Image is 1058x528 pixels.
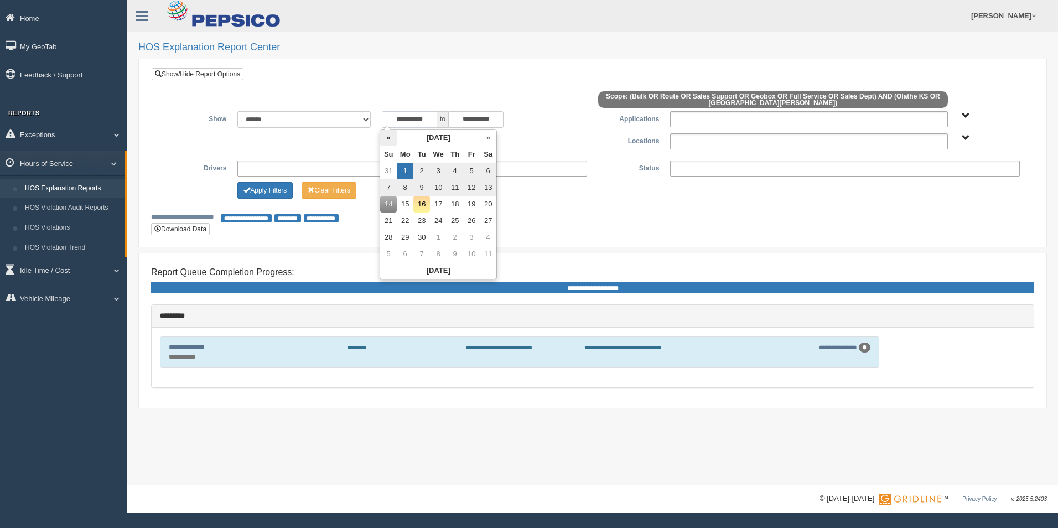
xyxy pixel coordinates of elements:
[447,163,463,179] td: 4
[20,218,125,238] a: HOS Violations
[447,229,463,246] td: 2
[138,42,1047,53] h2: HOS Explanation Report Center
[413,246,430,262] td: 7
[447,146,463,163] th: Th
[151,267,1034,277] h4: Report Queue Completion Progress:
[430,179,447,196] td: 10
[480,163,496,179] td: 6
[463,246,480,262] td: 10
[160,111,232,125] label: Show
[480,179,496,196] td: 13
[480,146,496,163] th: Sa
[820,493,1047,505] div: © [DATE]-[DATE] - ™
[380,196,397,213] td: 14
[447,246,463,262] td: 9
[593,133,665,147] label: Locations
[480,196,496,213] td: 20
[380,179,397,196] td: 7
[480,229,496,246] td: 4
[20,238,125,258] a: HOS Violation Trend
[397,130,480,146] th: [DATE]
[480,246,496,262] td: 11
[598,91,948,108] span: Scope: (Bulk OR Route OR Sales Support OR Geobox OR Full Service OR Sales Dept) AND (Olathe KS OR...
[380,146,397,163] th: Su
[879,494,941,505] img: Gridline
[463,196,480,213] td: 19
[480,213,496,229] td: 27
[380,130,397,146] th: «
[413,179,430,196] td: 9
[380,246,397,262] td: 5
[397,246,413,262] td: 6
[413,229,430,246] td: 30
[430,246,447,262] td: 8
[463,146,480,163] th: Fr
[397,146,413,163] th: Mo
[20,198,125,218] a: HOS Violation Audit Reports
[962,496,997,502] a: Privacy Policy
[380,213,397,229] td: 21
[430,146,447,163] th: We
[397,179,413,196] td: 8
[413,213,430,229] td: 23
[463,229,480,246] td: 3
[430,196,447,213] td: 17
[1011,496,1047,502] span: v. 2025.5.2403
[480,130,496,146] th: »
[152,68,243,80] a: Show/Hide Report Options
[302,182,356,199] button: Change Filter Options
[380,229,397,246] td: 28
[397,163,413,179] td: 1
[593,161,665,174] label: Status
[160,161,232,174] label: Drivers
[463,213,480,229] td: 26
[397,229,413,246] td: 29
[430,229,447,246] td: 1
[413,196,430,213] td: 16
[593,111,665,125] label: Applications
[413,146,430,163] th: Tu
[237,182,293,199] button: Change Filter Options
[437,111,448,128] span: to
[380,163,397,179] td: 31
[463,163,480,179] td: 5
[380,262,496,279] th: [DATE]
[447,213,463,229] td: 25
[151,223,210,235] button: Download Data
[397,213,413,229] td: 22
[430,213,447,229] td: 24
[447,196,463,213] td: 18
[413,163,430,179] td: 2
[447,179,463,196] td: 11
[430,163,447,179] td: 3
[397,196,413,213] td: 15
[463,179,480,196] td: 12
[20,179,125,199] a: HOS Explanation Reports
